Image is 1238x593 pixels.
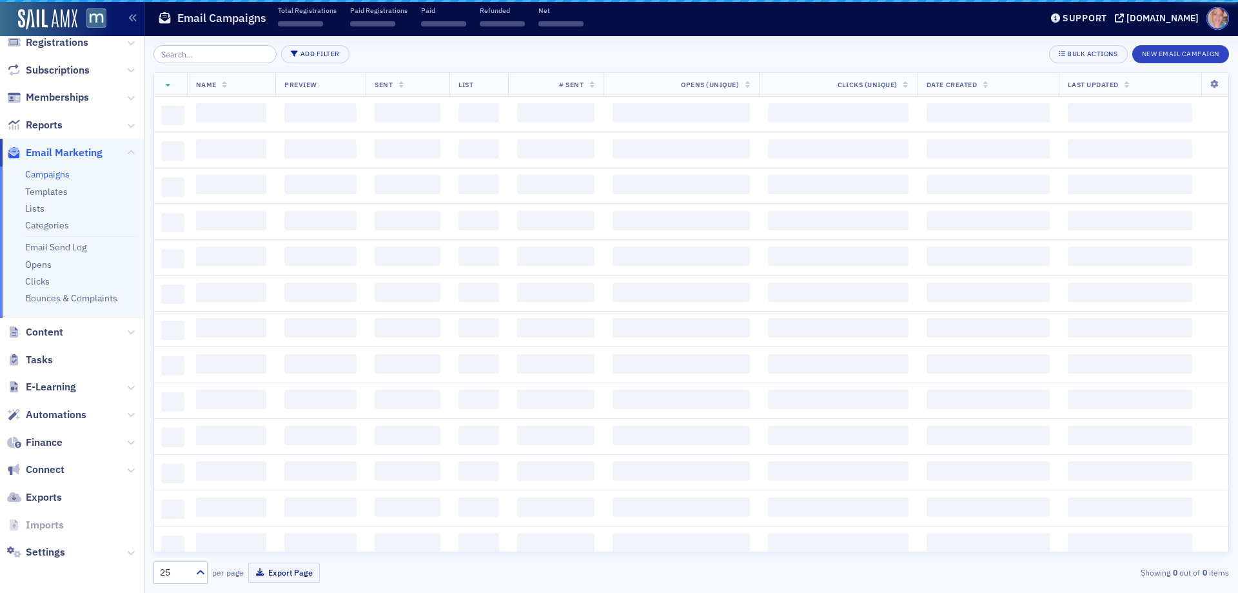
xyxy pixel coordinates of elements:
[421,6,466,15] p: Paid
[517,390,594,409] span: ‌
[927,390,1050,409] span: ‌
[161,499,185,519] span: ‌
[375,461,440,481] span: ‌
[375,390,440,409] span: ‌
[25,259,52,270] a: Opens
[768,533,908,552] span: ‌
[480,21,525,26] span: ‌
[1126,12,1199,24] div: [DOMAIN_NAME]
[1068,211,1192,230] span: ‌
[25,276,50,287] a: Clicks
[927,246,1050,266] span: ‌
[375,80,393,89] span: Sent
[927,533,1050,552] span: ‌
[284,139,357,159] span: ‌
[26,35,88,50] span: Registrations
[927,283,1050,302] span: ‌
[1170,567,1179,578] strong: 0
[517,533,594,552] span: ‌
[375,103,440,123] span: ‌
[196,283,266,302] span: ‌
[284,533,357,552] span: ‌
[480,6,525,15] p: Refunded
[196,498,266,517] span: ‌
[927,103,1050,123] span: ‌
[153,45,277,63] input: Search…
[768,246,908,266] span: ‌
[196,175,266,194] span: ‌
[768,354,908,374] span: ‌
[25,168,70,180] a: Campaigns
[768,283,908,302] span: ‌
[613,211,750,230] span: ‌
[1067,50,1117,57] div: Bulk Actions
[196,354,266,374] span: ‌
[458,80,473,89] span: List
[196,390,266,409] span: ‌
[161,177,185,197] span: ‌
[927,175,1050,194] span: ‌
[26,90,89,105] span: Memberships
[927,318,1050,337] span: ‌
[1068,354,1192,374] span: ‌
[458,461,499,481] span: ‌
[375,283,440,302] span: ‌
[284,283,357,302] span: ‌
[26,146,103,160] span: Email Marketing
[375,354,440,374] span: ‌
[18,9,77,30] a: SailAMX
[927,426,1050,445] span: ‌
[879,567,1229,578] div: Showing out of items
[25,292,117,304] a: Bounces & Complaints
[26,436,63,450] span: Finance
[517,354,594,374] span: ‌
[768,103,908,123] span: ‌
[284,175,357,194] span: ‌
[375,175,440,194] span: ‌
[196,139,266,159] span: ‌
[284,80,317,89] span: Preview
[1049,45,1127,63] button: Bulk Actions
[284,103,357,123] span: ‌
[248,563,320,583] button: Export Page
[458,246,499,266] span: ‌
[196,533,266,552] span: ‌
[458,498,499,517] span: ‌
[7,436,63,450] a: Finance
[26,490,62,505] span: Exports
[375,246,440,266] span: ‌
[517,426,594,445] span: ‌
[458,318,499,337] span: ‌
[7,63,90,77] a: Subscriptions
[613,246,750,266] span: ‌
[26,518,64,532] span: Imports
[7,325,63,339] a: Content
[161,464,185,483] span: ‌
[458,354,499,374] span: ‌
[7,545,65,559] a: Settings
[458,103,499,123] span: ‌
[7,518,64,532] a: Imports
[375,211,440,230] span: ‌
[7,490,62,505] a: Exports
[284,354,357,374] span: ‌
[458,211,499,230] span: ‌
[375,139,440,159] span: ‌
[350,21,395,26] span: ‌
[350,6,408,15] p: Paid Registrations
[7,408,86,422] a: Automations
[517,498,594,517] span: ‌
[559,80,584,89] span: # Sent
[1068,390,1192,409] span: ‌
[25,203,44,214] a: Lists
[421,21,466,26] span: ‌
[538,21,584,26] span: ‌
[458,426,499,445] span: ‌
[7,35,88,50] a: Registrations
[284,461,357,481] span: ‌
[613,426,750,445] span: ‌
[927,211,1050,230] span: ‌
[927,139,1050,159] span: ‌
[196,318,266,337] span: ‌
[7,353,53,367] a: Tasks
